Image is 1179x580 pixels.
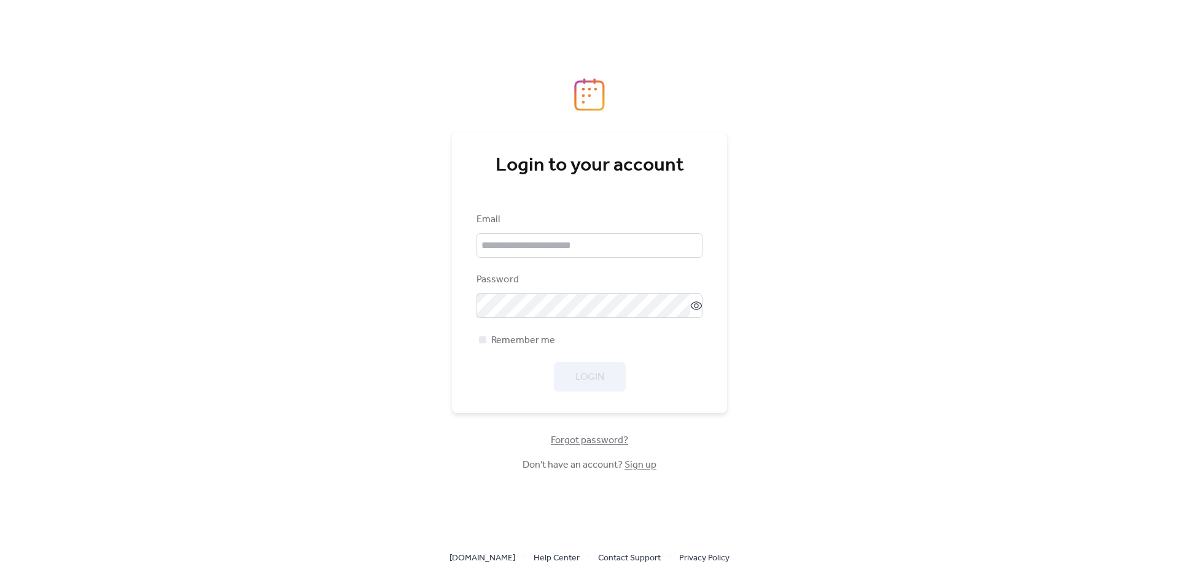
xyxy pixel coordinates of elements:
div: Email [477,212,700,227]
a: Help Center [534,550,580,565]
a: Forgot password? [551,437,628,444]
span: Help Center [534,551,580,566]
span: [DOMAIN_NAME] [449,551,515,566]
span: Forgot password? [551,433,628,448]
img: logo [574,78,605,111]
span: Contact Support [598,551,661,566]
span: Privacy Policy [679,551,730,566]
a: Sign up [625,455,656,474]
a: Contact Support [598,550,661,565]
a: Privacy Policy [679,550,730,565]
a: [DOMAIN_NAME] [449,550,515,565]
span: Remember me [491,333,555,348]
span: Don't have an account? [523,458,656,473]
div: Password [477,273,700,287]
div: Login to your account [477,153,702,178]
